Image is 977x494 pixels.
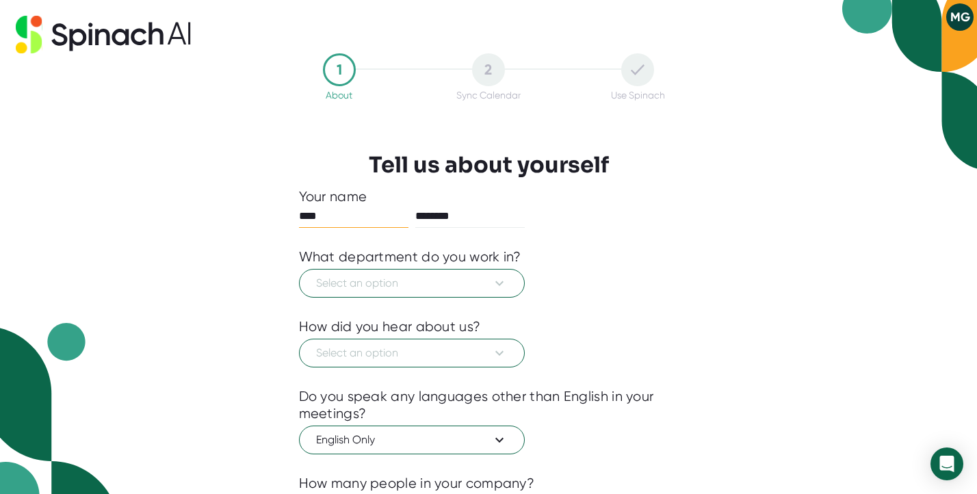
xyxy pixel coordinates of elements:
div: Your name [299,188,679,205]
div: About [326,90,352,101]
div: What department do you work in? [299,248,521,265]
span: Select an option [316,275,508,291]
div: 2 [472,53,505,86]
button: Select an option [299,269,525,298]
div: How did you hear about us? [299,318,481,335]
span: English Only [316,432,508,448]
div: Use Spinach [611,90,665,101]
button: English Only [299,426,525,454]
span: Select an option [316,345,508,361]
div: Do you speak any languages other than English in your meetings? [299,388,679,422]
div: Open Intercom Messenger [930,447,963,480]
button: Select an option [299,339,525,367]
div: How many people in your company? [299,475,535,492]
h3: Tell us about yourself [369,152,609,178]
button: MG [946,3,974,31]
div: 1 [323,53,356,86]
div: Sync Calendar [456,90,521,101]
